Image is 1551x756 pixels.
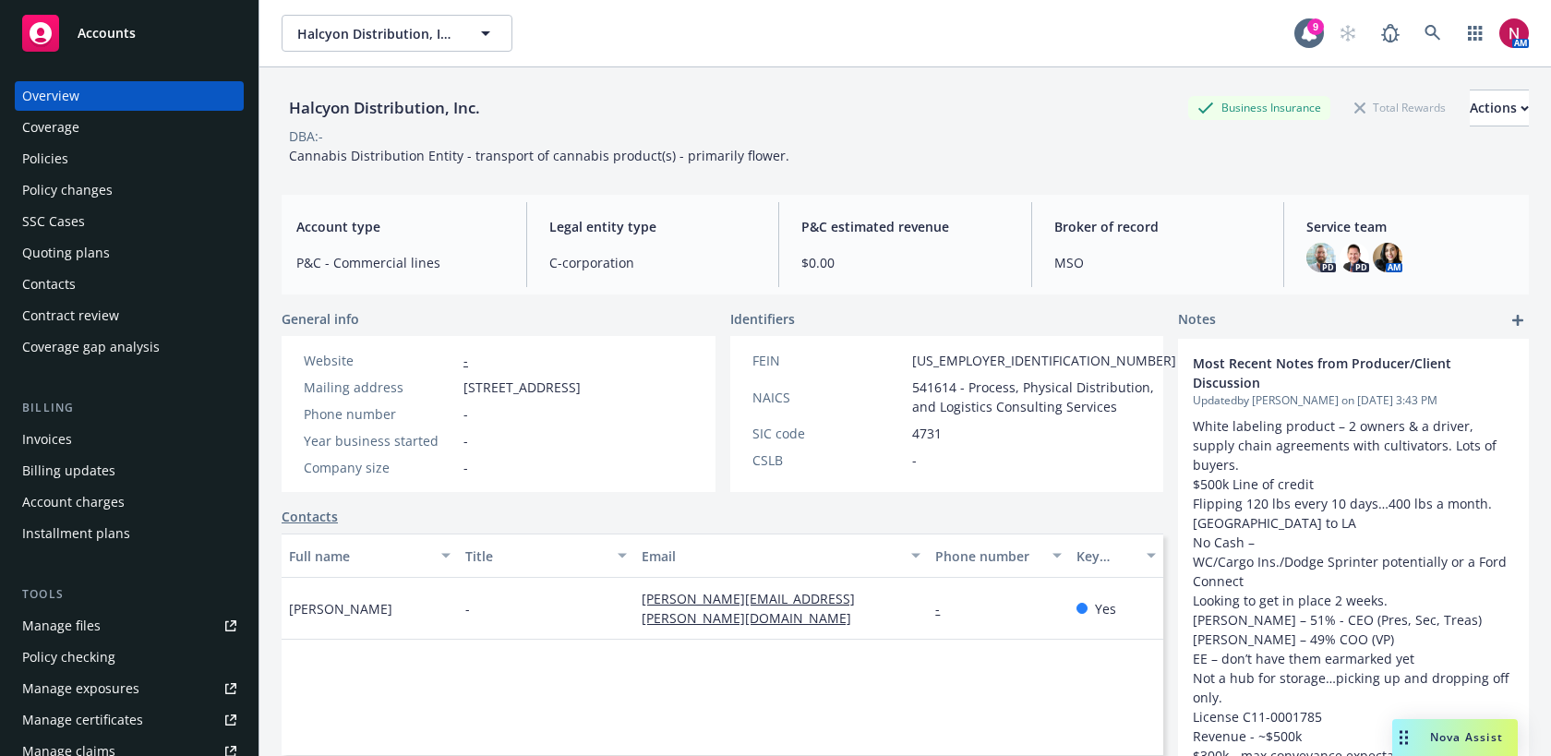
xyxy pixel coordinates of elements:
span: P&C - Commercial lines [296,253,504,272]
span: Cannabis Distribution Entity - transport of cannabis product(s) - primarily flower. [289,147,789,164]
div: Company size [304,458,456,477]
a: add [1507,309,1529,331]
a: Contacts [282,507,338,526]
div: Business Insurance [1188,96,1330,119]
span: Halcyon Distribution, Inc. [297,24,457,43]
div: FEIN [752,351,905,370]
div: Drag to move [1392,719,1415,756]
div: Tools [15,585,244,604]
span: - [463,404,468,424]
button: Title [458,534,634,578]
div: Billing updates [22,456,115,486]
span: General info [282,309,359,329]
div: Mailing address [304,378,456,397]
span: P&C estimated revenue [801,217,1009,236]
span: Most Recent Notes from Producer/Client Discussion [1193,354,1466,392]
a: - [935,600,955,618]
span: 4731 [912,424,942,443]
a: Overview [15,81,244,111]
div: Manage files [22,611,101,641]
span: - [463,458,468,477]
div: Quoting plans [22,238,110,268]
div: Overview [22,81,79,111]
span: Accounts [78,26,136,41]
div: Website [304,351,456,370]
div: Total Rewards [1345,96,1455,119]
div: Year business started [304,431,456,450]
span: Updated by [PERSON_NAME] on [DATE] 3:43 PM [1193,392,1514,409]
img: photo [1306,243,1336,272]
div: SIC code [752,424,905,443]
span: [STREET_ADDRESS] [463,378,581,397]
span: [PERSON_NAME] [289,599,392,618]
span: Notes [1178,309,1216,331]
div: Policy checking [22,642,115,672]
a: SSC Cases [15,207,244,236]
div: 9 [1307,18,1324,35]
a: Account charges [15,487,244,517]
div: Coverage gap analysis [22,332,160,362]
a: Report a Bug [1372,15,1409,52]
a: Contacts [15,270,244,299]
span: - [463,431,468,450]
span: Identifiers [730,309,795,329]
span: MSO [1054,253,1262,272]
button: Email [634,534,928,578]
span: $0.00 [801,253,1009,272]
span: - [465,599,470,618]
a: Invoices [15,425,244,454]
div: Key contact [1076,546,1136,566]
img: photo [1499,18,1529,48]
img: photo [1340,243,1369,272]
a: Manage exposures [15,674,244,703]
a: Billing updates [15,456,244,486]
div: Full name [289,546,430,566]
a: Accounts [15,7,244,59]
a: Policy changes [15,175,244,205]
span: C-corporation [549,253,757,272]
div: Contract review [22,301,119,330]
a: Manage files [15,611,244,641]
button: Halcyon Distribution, Inc. [282,15,512,52]
span: Service team [1306,217,1514,236]
div: Contacts [22,270,76,299]
div: Phone number [304,404,456,424]
span: Nova Assist [1430,729,1503,745]
a: Contract review [15,301,244,330]
a: Policies [15,144,244,174]
div: Actions [1470,90,1529,126]
button: Full name [282,534,458,578]
a: Installment plans [15,519,244,548]
a: - [463,352,468,369]
div: Policy changes [22,175,113,205]
span: - [912,450,917,470]
button: Phone number [928,534,1069,578]
a: [PERSON_NAME][EMAIL_ADDRESS][PERSON_NAME][DOMAIN_NAME] [642,590,866,627]
div: Account charges [22,487,125,517]
div: Phone number [935,546,1041,566]
div: Email [642,546,900,566]
button: Key contact [1069,534,1163,578]
div: Title [465,546,607,566]
span: Legal entity type [549,217,757,236]
div: DBA: - [289,126,323,146]
span: Broker of record [1054,217,1262,236]
button: Nova Assist [1392,719,1518,756]
span: Yes [1095,599,1116,618]
div: Billing [15,399,244,417]
div: Halcyon Distribution, Inc. [282,96,487,120]
div: Installment plans [22,519,130,548]
a: Switch app [1457,15,1494,52]
div: Invoices [22,425,72,454]
a: Quoting plans [15,238,244,268]
div: Manage certificates [22,705,143,735]
div: CSLB [752,450,905,470]
a: Start snowing [1329,15,1366,52]
div: Policies [22,144,68,174]
div: NAICS [752,388,905,407]
a: Coverage [15,113,244,142]
span: [US_EMPLOYER_IDENTIFICATION_NUMBER] [912,351,1176,370]
div: Manage exposures [22,674,139,703]
img: photo [1373,243,1402,272]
